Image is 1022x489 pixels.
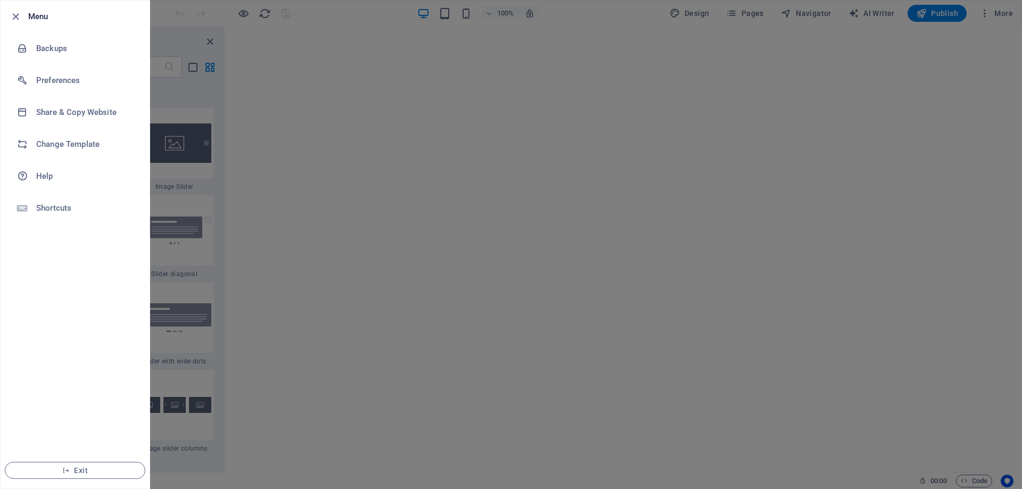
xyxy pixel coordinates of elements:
h6: Backups [36,42,135,55]
h6: Preferences [36,74,135,87]
h6: Menu [28,10,141,23]
span: Exit [14,466,136,475]
button: Exit [5,462,145,479]
h6: Change Template [36,138,135,151]
a: Help [1,160,150,192]
h6: Help [36,170,135,183]
h6: Shortcuts [36,202,135,214]
h6: Share & Copy Website [36,106,135,119]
